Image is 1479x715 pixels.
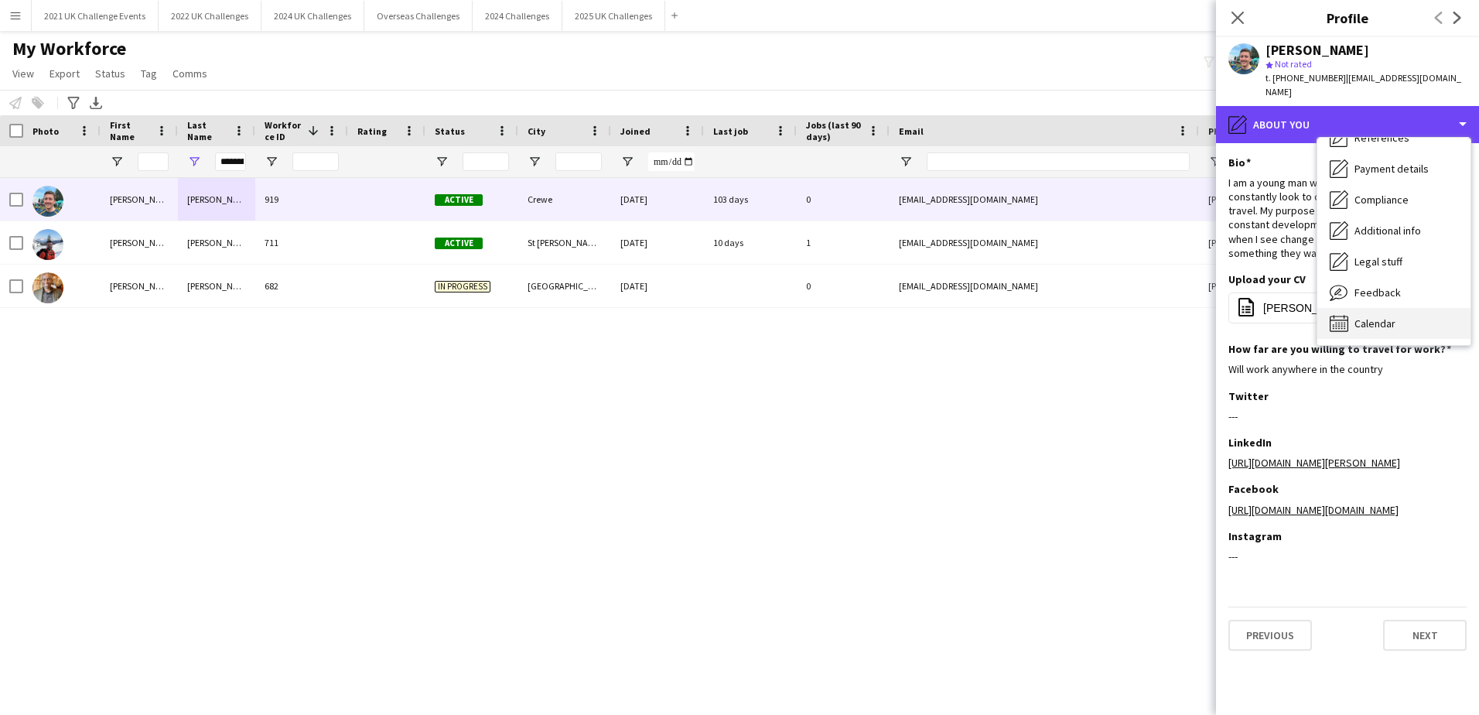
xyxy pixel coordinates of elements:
[255,265,348,307] div: 682
[518,178,611,221] div: Crewe
[1228,503,1399,517] a: [URL][DOMAIN_NAME][DOMAIN_NAME]
[1199,221,1397,264] div: [PHONE_NUMBER]
[562,1,665,31] button: 2025 UK Challenges
[620,125,651,137] span: Joined
[927,152,1190,171] input: Email Filter Input
[620,155,634,169] button: Open Filter Menu
[555,152,602,171] input: City Filter Input
[141,67,157,80] span: Tag
[110,155,124,169] button: Open Filter Menu
[1228,482,1279,496] h3: Facebook
[1199,178,1397,221] div: [PHONE_NUMBER]
[890,265,1199,307] div: [EMAIL_ADDRESS][DOMAIN_NAME]
[806,119,862,142] span: Jobs (last 90 days)
[1354,255,1402,269] span: Legal stuff
[1317,215,1470,246] div: Additional info
[1317,308,1470,339] div: Calendar
[890,221,1199,264] div: [EMAIL_ADDRESS][DOMAIN_NAME]
[1228,176,1467,260] div: I am a young man with many outdoor interests and I constantly look to develop others, myself and ...
[1354,316,1395,330] span: Calendar
[704,178,797,221] div: 103 days
[797,265,890,307] div: 0
[32,229,63,260] img: Adam Sanderson
[435,125,465,137] span: Status
[1354,224,1421,238] span: Additional info
[899,155,913,169] button: Open Filter Menu
[32,125,59,137] span: Photo
[32,186,63,217] img: Joshua Anderson
[1354,286,1401,299] span: Feedback
[101,178,178,221] div: [PERSON_NAME]
[12,37,126,60] span: My Workforce
[1228,549,1467,563] div: ---
[1266,72,1346,84] span: t. [PHONE_NUMBER]
[463,152,509,171] input: Status Filter Input
[1266,43,1369,57] div: [PERSON_NAME]
[528,125,545,137] span: City
[518,221,611,264] div: St [PERSON_NAME]
[138,152,169,171] input: First Name Filter Input
[255,178,348,221] div: 919
[101,221,178,264] div: [PERSON_NAME]
[1228,272,1306,286] h3: Upload your CV
[1228,456,1400,470] a: [URL][DOMAIN_NAME][PERSON_NAME]
[1354,131,1409,145] span: References
[32,272,63,303] img: Richard Anderson
[1317,246,1470,277] div: Legal stuff
[1263,302,1388,314] span: [PERSON_NAME] CV.pdf
[215,152,246,171] input: Last Name Filter Input
[64,94,83,112] app-action-btn: Advanced filters
[166,63,213,84] a: Comms
[611,221,704,264] div: [DATE]
[265,155,278,169] button: Open Filter Menu
[435,194,483,206] span: Active
[1317,184,1470,215] div: Compliance
[1208,125,1235,137] span: Phone
[1228,292,1467,323] button: [PERSON_NAME] CV.pdf
[32,1,159,31] button: 2021 UK Challenge Events
[1317,122,1470,153] div: References
[611,178,704,221] div: [DATE]
[178,178,255,221] div: [PERSON_NAME]
[1208,155,1222,169] button: Open Filter Menu
[357,125,387,137] span: Rating
[611,265,704,307] div: [DATE]
[435,155,449,169] button: Open Filter Menu
[890,178,1199,221] div: [EMAIL_ADDRESS][DOMAIN_NAME]
[1228,389,1269,403] h3: Twitter
[135,63,163,84] a: Tag
[101,265,178,307] div: [PERSON_NAME]
[95,67,125,80] span: Status
[1228,409,1467,423] div: ---
[648,152,695,171] input: Joined Filter Input
[1199,265,1397,307] div: [PHONE_NUMBER]
[261,1,364,31] button: 2024 UK Challenges
[1317,153,1470,184] div: Payment details
[713,125,748,137] span: Last job
[255,221,348,264] div: 711
[797,178,890,221] div: 0
[1354,162,1429,176] span: Payment details
[178,265,255,307] div: [PERSON_NAME]
[518,265,611,307] div: [GEOGRAPHIC_DATA]
[159,1,261,31] button: 2022 UK Challenges
[1228,156,1251,169] h3: Bio
[172,67,207,80] span: Comms
[265,119,302,142] span: Workforce ID
[89,63,132,84] a: Status
[1383,620,1467,651] button: Next
[364,1,473,31] button: Overseas Challenges
[1216,8,1479,28] h3: Profile
[435,281,490,292] span: In progress
[1317,277,1470,308] div: Feedback
[1354,193,1409,207] span: Compliance
[899,125,924,137] span: Email
[6,63,40,84] a: View
[292,152,339,171] input: Workforce ID Filter Input
[43,63,86,84] a: Export
[1228,529,1282,543] h3: Instagram
[1228,620,1312,651] button: Previous
[1228,342,1451,356] h3: How far are you willing to travel for work?
[473,1,562,31] button: 2024 Challenges
[87,94,105,112] app-action-btn: Export XLSX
